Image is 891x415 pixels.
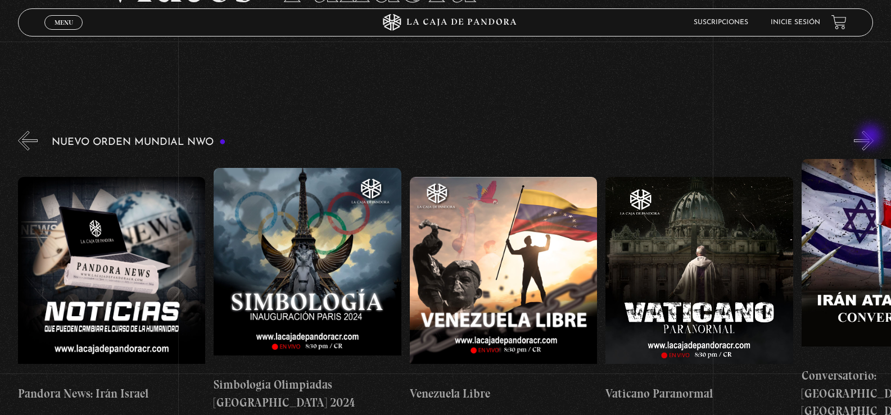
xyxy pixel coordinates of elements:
[18,385,205,403] h4: Pandora News: Irán Israel
[214,376,401,411] h4: Simbología Olimpiadas [GEOGRAPHIC_DATA] 2024
[410,385,597,403] h4: Venezuela Libre
[831,15,847,30] a: View your shopping cart
[771,19,820,26] a: Inicie sesión
[694,19,748,26] a: Suscripciones
[51,29,77,37] span: Cerrar
[18,131,38,151] button: Previous
[854,131,874,151] button: Next
[605,385,793,403] h4: Vaticano Paranormal
[55,19,73,26] span: Menu
[52,137,226,148] h3: Nuevo Orden Mundial NWO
